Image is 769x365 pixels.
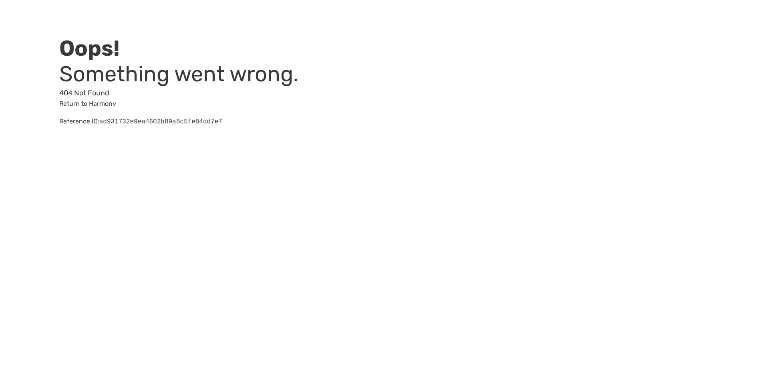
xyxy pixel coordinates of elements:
[59,61,355,87] h3: Something went wrong.
[59,100,116,107] a: Return to Harmony
[59,117,355,127] div: Reference ID:
[59,36,355,61] h2: Oops!
[59,87,355,99] p: 404 Not Found
[99,118,222,125] pre: ad931732e9ea4602b89a8c5fe84dd7e7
